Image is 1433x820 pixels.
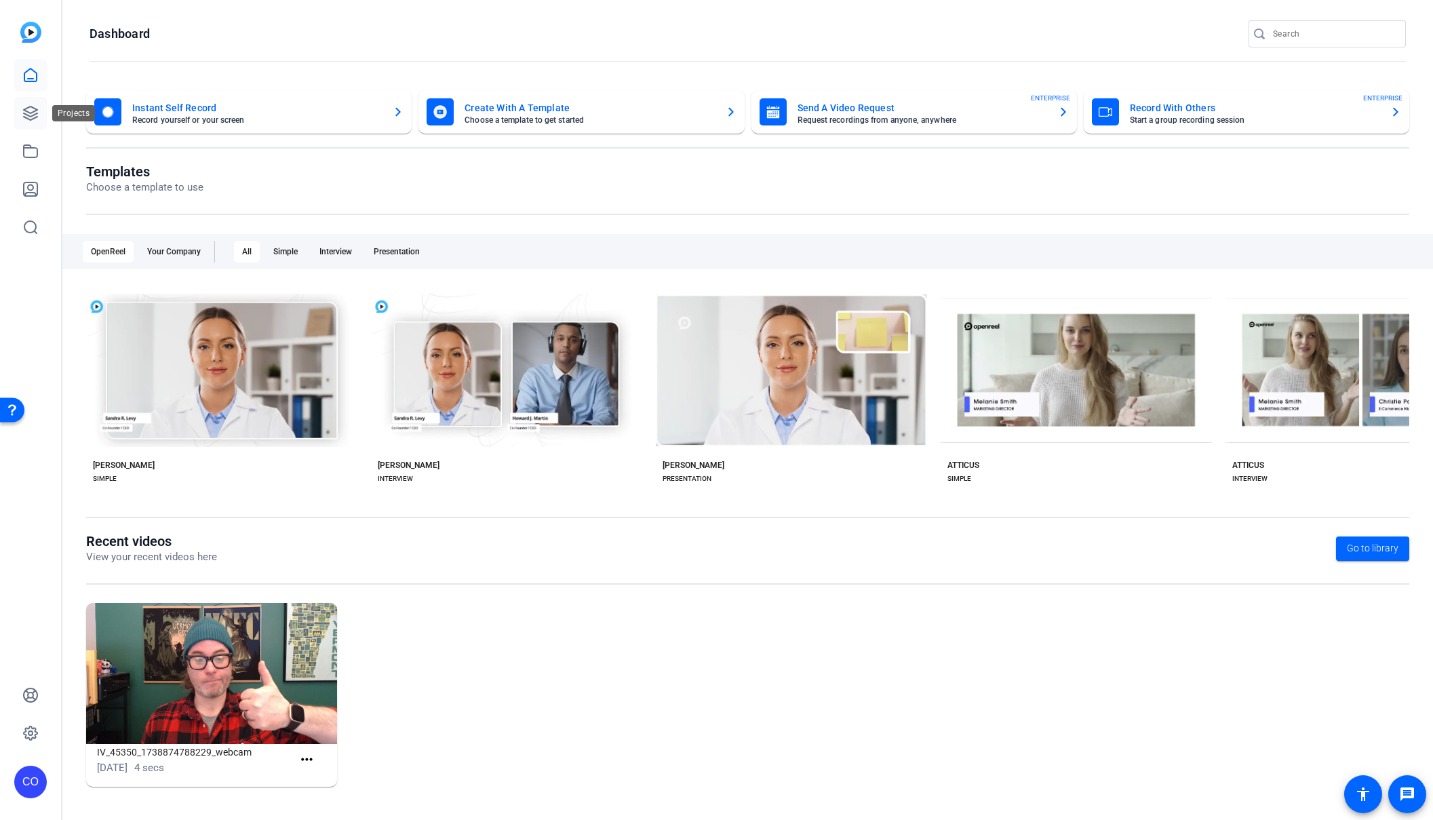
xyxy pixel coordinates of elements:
[86,533,217,549] h1: Recent videos
[751,90,1077,134] button: Send A Video RequestRequest recordings from anyone, anywhereENTERPRISE
[1232,473,1268,484] div: INTERVIEW
[418,90,744,134] button: Create With A TemplateChoose a template to get started
[465,116,714,124] mat-card-subtitle: Choose a template to get started
[1363,93,1402,103] span: ENTERPRISE
[298,751,315,768] mat-icon: more_horiz
[86,549,217,565] p: View your recent videos here
[663,473,711,484] div: PRESENTATION
[14,766,47,798] div: CO
[1399,786,1415,802] mat-icon: message
[1130,116,1379,124] mat-card-subtitle: Start a group recording session
[86,603,337,744] img: IV_45350_1738874788229_webcam
[798,116,1047,124] mat-card-subtitle: Request recordings from anyone, anywhere
[265,241,306,262] div: Simple
[465,100,714,116] mat-card-title: Create With A Template
[1347,541,1398,555] span: Go to library
[134,762,164,774] span: 4 secs
[366,241,428,262] div: Presentation
[93,473,117,484] div: SIMPLE
[1273,26,1395,42] input: Search
[947,460,979,471] div: ATTICUS
[83,241,134,262] div: OpenReel
[378,460,439,471] div: [PERSON_NAME]
[1336,536,1409,561] a: Go to library
[378,473,413,484] div: INTERVIEW
[947,473,971,484] div: SIMPLE
[1084,90,1409,134] button: Record With OthersStart a group recording sessionENTERPRISE
[234,241,260,262] div: All
[97,744,293,760] h1: IV_45350_1738874788229_webcam
[1031,93,1070,103] span: ENTERPRISE
[86,163,203,180] h1: Templates
[663,460,724,471] div: [PERSON_NAME]
[52,105,95,121] div: Projects
[139,241,209,262] div: Your Company
[132,116,382,124] mat-card-subtitle: Record yourself or your screen
[20,22,41,43] img: blue-gradient.svg
[86,90,412,134] button: Instant Self RecordRecord yourself or your screen
[798,100,1047,116] mat-card-title: Send A Video Request
[90,26,150,42] h1: Dashboard
[132,100,382,116] mat-card-title: Instant Self Record
[1232,460,1264,471] div: ATTICUS
[311,241,360,262] div: Interview
[1130,100,1379,116] mat-card-title: Record With Others
[97,762,127,774] span: [DATE]
[1355,786,1371,802] mat-icon: accessibility
[86,180,203,195] p: Choose a template to use
[93,460,155,471] div: [PERSON_NAME]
